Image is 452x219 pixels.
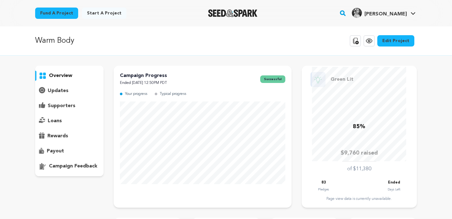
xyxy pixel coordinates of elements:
button: rewards [35,131,104,141]
img: Seed&Spark Logo Dark Mode [208,9,257,17]
a: Nicole S.'s Profile [351,7,417,18]
p: payout [47,147,64,155]
p: Your progress [125,90,147,98]
p: loans [48,117,62,125]
img: 5a0282667a8d171d.jpg [352,8,362,18]
button: overview [35,71,104,81]
p: supporters [48,102,75,110]
div: Nicole S.'s Profile [352,8,407,18]
a: Start a project [82,8,126,19]
a: Fund a project [35,8,78,19]
p: Ended [DATE] 12:50PM PDT [120,79,167,87]
p: Campaign Progress [120,72,167,79]
button: campaign feedback [35,161,104,171]
p: campaign feedback [49,162,97,170]
p: 85% [353,122,365,131]
span: successful [260,75,285,83]
div: Page view data is currently unavailable. [308,196,411,201]
p: 83 [321,179,326,186]
button: supporters [35,101,104,111]
p: Days Left [388,186,400,193]
a: Edit Project [377,35,414,47]
p: Typical progress [160,90,186,98]
p: overview [49,72,72,79]
button: updates [35,86,104,96]
p: Pledges [318,186,329,193]
span: Nicole S.'s Profile [351,7,417,20]
button: payout [35,146,104,156]
button: loans [35,116,104,126]
p: of $11,380 [347,165,371,173]
p: Warm Body [35,35,74,47]
span: [PERSON_NAME] [364,12,407,17]
p: rewards [47,132,68,140]
p: updates [48,87,68,95]
a: Seed&Spark Homepage [208,9,257,17]
p: Ended [388,179,400,186]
